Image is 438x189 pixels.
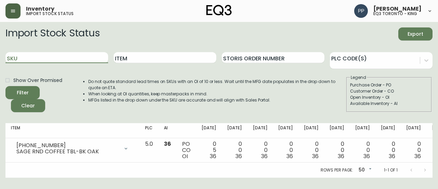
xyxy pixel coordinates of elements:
button: Clear [11,99,45,112]
h5: import stock status [26,12,74,16]
th: PLC [140,123,158,138]
h5: eq3 toronto - king [373,12,417,16]
h2: Import Stock Status [5,27,100,40]
th: [DATE] [247,123,273,138]
th: Item [5,123,140,138]
li: When looking at OI quantities, keep masterpacks in mind. [88,91,346,97]
span: OI [182,152,188,160]
th: [DATE] [273,123,298,138]
td: 5.0 [140,138,158,163]
div: 0 0 [330,141,344,160]
span: Export [404,30,427,38]
p: Rows per page: [321,167,353,173]
span: 36 [210,152,216,160]
div: 46.7w × 18.0d × 30.0h [21,40,94,46]
span: Inventory [26,6,54,12]
span: 36 [312,152,319,160]
img: 93ed64739deb6bac3372f15ae91c6632 [354,4,368,18]
th: [DATE] [350,123,375,138]
span: 36 [261,152,268,160]
p: 1-1 of 1 [384,167,398,173]
div: Customer Order - CO [350,88,428,94]
span: 36 [164,140,171,148]
div: 0 5 [202,141,216,160]
span: Clear [16,102,40,110]
div: The Plank Office Sideboard comes with adjustable-removable shelving. Available in [GEOGRAPHIC_DAT... [21,50,94,72]
div: Purchase Order - PO [350,82,428,88]
th: [DATE] [401,123,426,138]
th: [DATE] [324,123,350,138]
div: Open Inventory - OI [350,94,428,101]
th: [DATE] [222,123,247,138]
div: [PHONE_NUMBER] [16,142,119,149]
div: 0 0 [304,141,319,160]
div: 0 0 [381,141,396,160]
span: 36 [235,152,242,160]
li: MFGs listed in the drop down under the SKU are accurate and will align with Sales Portal. [88,97,346,103]
th: AI [158,123,177,138]
div: 0 0 [253,141,268,160]
div: PO CO [182,141,191,160]
div: 0 0 [355,141,370,160]
button: Filter [5,86,40,99]
th: [DATE] [375,123,401,138]
div: 0 0 [406,141,421,160]
button: Export [398,27,433,40]
div: SAGE RND COFFEE TBL-BK OAK [16,149,119,155]
div: 0 0 [227,141,242,160]
th: [DATE] [196,123,222,138]
div: 50 [356,165,373,176]
span: 36 [363,152,370,160]
span: 36 [338,152,344,160]
legend: Legend [350,74,367,81]
span: 36 [414,152,421,160]
span: [PERSON_NAME] [373,6,422,12]
div: 0 0 [278,141,293,160]
th: [DATE] [298,123,324,138]
span: 36 [286,152,293,160]
li: Do not quote standard lead times on SKUs with an OI of 10 or less. Wait until the MFG date popula... [88,79,346,91]
span: 36 [389,152,395,160]
div: Available Inventory - AI [350,101,428,107]
span: Show Over Promised [13,77,62,84]
div: Plank Office Sideboard [21,28,94,37]
img: logo [206,5,232,16]
div: [PHONE_NUMBER]SAGE RND COFFEE TBL-BK OAK [11,141,134,156]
